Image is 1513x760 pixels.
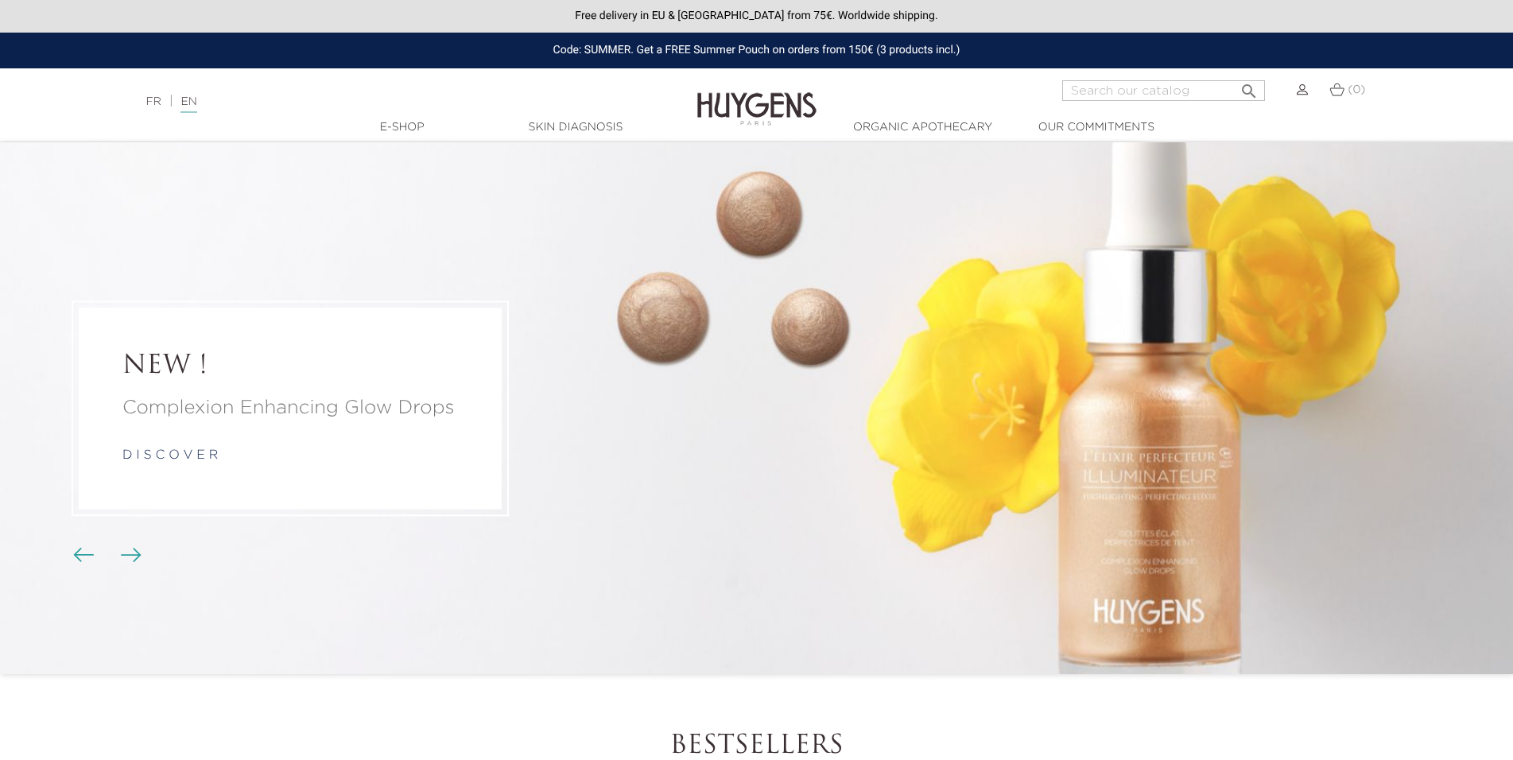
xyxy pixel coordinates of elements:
[122,394,458,422] a: Complexion Enhancing Glow Drops
[1062,80,1265,101] input: Search
[80,544,131,568] div: Carousel buttons
[496,119,655,136] a: Skin Diagnosis
[138,92,619,111] div: |
[1348,84,1365,95] span: (0)
[122,449,218,462] a: d i s c o v e r
[323,119,482,136] a: E-Shop
[180,96,196,113] a: EN
[122,351,458,382] a: NEW !
[697,67,817,128] img: Huygens
[146,96,161,107] a: FR
[1239,77,1259,96] i: 
[1017,119,1176,136] a: Our commitments
[844,119,1003,136] a: Organic Apothecary
[1235,76,1263,97] button: 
